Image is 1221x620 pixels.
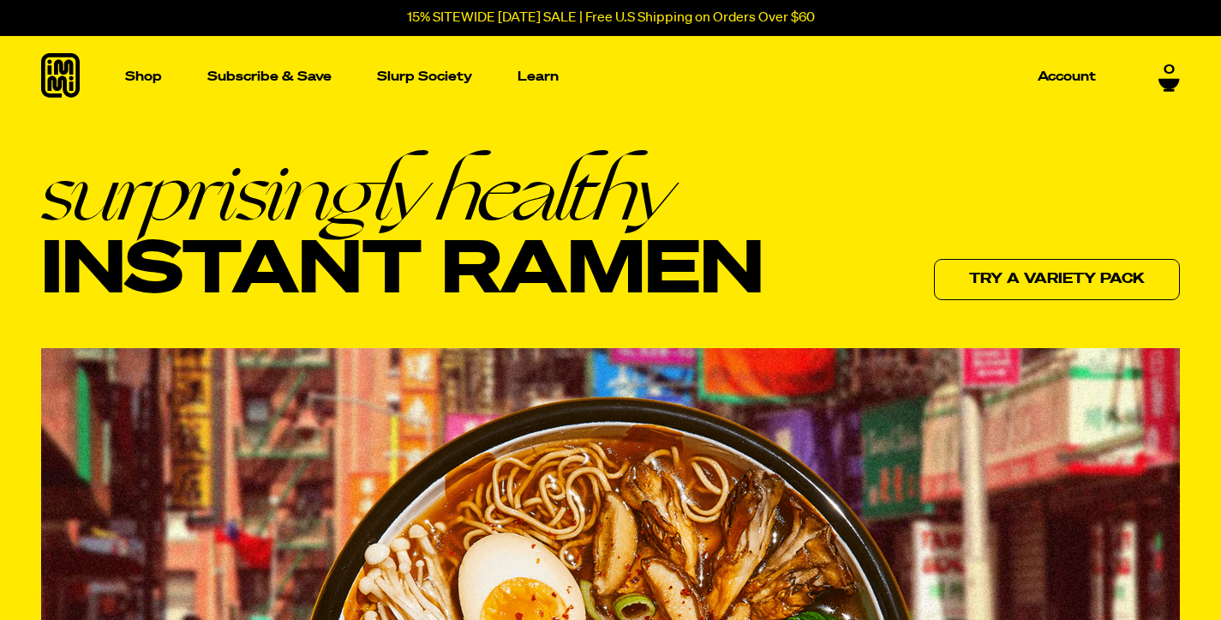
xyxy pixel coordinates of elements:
[41,152,763,232] em: surprisingly healthy
[1164,63,1175,78] span: 0
[118,36,169,117] a: Shop
[41,152,763,312] h1: Instant Ramen
[201,63,338,90] a: Subscribe & Save
[511,36,566,117] a: Learn
[1031,63,1103,90] a: Account
[370,63,479,90] a: Slurp Society
[125,70,162,83] p: Shop
[518,70,559,83] p: Learn
[207,70,332,83] p: Subscribe & Save
[1158,63,1180,92] a: 0
[1038,70,1096,83] p: Account
[118,36,1103,117] nav: Main navigation
[407,10,815,26] p: 15% SITEWIDE [DATE] SALE | Free U.S Shipping on Orders Over $60
[377,70,472,83] p: Slurp Society
[934,259,1180,300] a: Try a variety pack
